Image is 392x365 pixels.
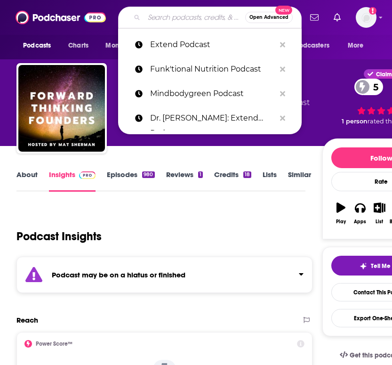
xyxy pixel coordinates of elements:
span: Monitoring [105,39,139,52]
span: 1 person [342,118,368,125]
div: Play [336,219,346,225]
div: Search podcasts, credits, & more... [118,7,302,28]
button: open menu [278,37,343,55]
img: Forward Thinking Founders [18,65,105,152]
a: Similar [288,170,311,192]
button: open menu [99,37,151,55]
button: Play [331,196,351,230]
span: Podcasts [23,39,51,52]
button: List [370,196,389,230]
span: Charts [68,39,88,52]
svg: Add a profile image [369,7,376,15]
span: For Podcasters [284,39,329,52]
strong: Podcast may be on a hiatus or finished [52,270,185,279]
a: Dr. [PERSON_NAME]: Extend Podcast [118,106,302,130]
h2: Power Score™ [36,341,72,347]
div: List [376,219,383,225]
a: Episodes980 [107,170,154,192]
a: Reviews1 [166,170,203,192]
a: 5 [354,79,383,95]
div: 18 [243,171,251,178]
a: About [16,170,38,192]
img: tell me why sparkle [360,262,367,270]
button: Open AdvancedNew [245,12,293,23]
img: User Profile [356,7,376,28]
button: open menu [16,37,63,55]
span: 5 [364,79,383,95]
h1: Podcast Insights [16,229,102,243]
a: Credits18 [214,170,251,192]
p: Extend Podcast [150,32,275,57]
div: Apps [354,219,366,225]
a: Mindbodygreen Podcast [118,81,302,106]
img: Podchaser Pro [79,171,96,179]
h2: Reach [16,316,38,324]
a: Charts [62,37,94,55]
a: Funk'tional Nutrition Podcast [118,57,302,81]
span: Logged in as autumncomm [356,7,376,28]
button: Show profile menu [356,7,376,28]
div: 1 [198,171,203,178]
section: Click to expand status details [16,257,312,293]
span: Open Advanced [249,15,288,20]
span: More [348,39,364,52]
a: InsightsPodchaser Pro [49,170,96,192]
p: Funk'tional Nutrition Podcast [150,57,275,81]
a: Extend Podcast [118,32,302,57]
div: 980 [142,171,154,178]
p: Mindbodygreen Podcast [150,81,275,106]
span: New [275,6,292,15]
input: Search podcasts, credits, & more... [144,10,245,25]
button: open menu [341,37,376,55]
a: Show notifications dropdown [330,9,344,25]
img: Podchaser - Follow, Share and Rate Podcasts [16,8,106,26]
a: Lists [263,170,277,192]
button: Apps [351,196,370,230]
p: Dr. Darshan Shah: Extend Podcast [150,106,275,130]
a: Show notifications dropdown [306,9,322,25]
